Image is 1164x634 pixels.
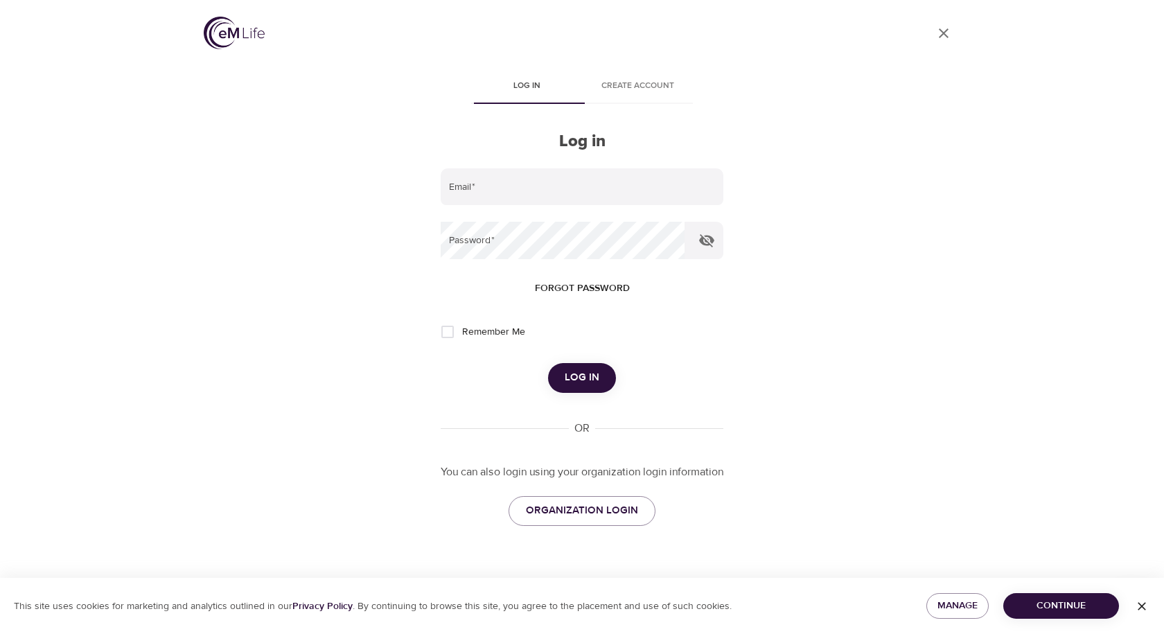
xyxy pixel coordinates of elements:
[509,496,655,525] a: ORGANIZATION LOGIN
[926,593,989,619] button: Manage
[462,325,525,340] span: Remember Me
[548,363,616,392] button: Log in
[1003,593,1119,619] button: Continue
[479,79,574,94] span: Log in
[937,597,978,615] span: Manage
[590,79,685,94] span: Create account
[1014,597,1108,615] span: Continue
[292,600,353,613] a: Privacy Policy
[535,280,630,297] span: Forgot password
[529,276,635,301] button: Forgot password
[526,502,638,520] span: ORGANIZATION LOGIN
[441,132,723,152] h2: Log in
[565,369,599,387] span: Log in
[441,71,723,104] div: disabled tabs example
[927,17,960,50] a: close
[204,17,265,49] img: logo
[569,421,595,437] div: OR
[441,464,723,480] p: You can also login using your organization login information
